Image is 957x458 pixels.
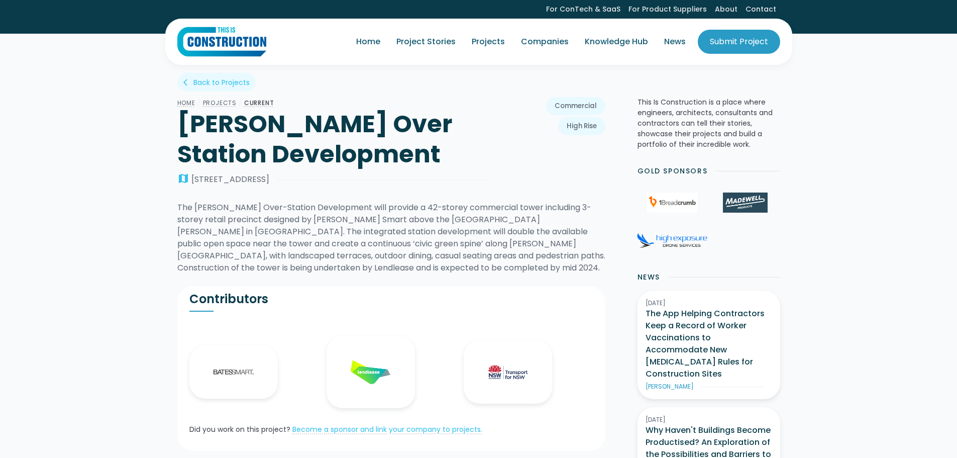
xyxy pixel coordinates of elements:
[646,382,694,391] div: [PERSON_NAME]
[388,28,464,56] a: Project Stories
[710,36,768,48] div: Submit Project
[189,424,290,435] div: Did you work on this project?
[177,73,256,91] a: arrow_back_iosBack to Projects
[203,99,237,107] a: Projects
[191,173,269,186] div: [STREET_ADDRESS]
[546,97,605,115] a: Commercial
[177,27,266,57] a: home
[183,77,191,87] div: arrow_back_ios
[177,99,195,107] a: Home
[348,28,388,56] a: Home
[214,370,254,375] img: Bates Smart
[488,364,528,380] img: Transport for NSW
[195,97,203,109] div: /
[177,173,189,186] div: map
[292,424,482,434] a: Become a sponsor and link your company to projects.
[464,28,513,56] a: Projects
[637,291,780,399] a: [DATE]The App Helping Contractors Keep a Record of Worker Vaccinations to Accommodate New [MEDICA...
[637,97,780,150] p: This Is Construction is a place where engineers, architects, consultants and contractors can tell...
[646,299,772,308] div: [DATE]
[177,202,605,274] div: The [PERSON_NAME] Over-Station Development will provide a 42-storey commercial tower including 3-...
[513,28,577,56] a: Companies
[177,27,266,57] img: This Is Construction Logo
[646,415,772,424] div: [DATE]
[351,360,391,384] img: Lendlease
[656,28,694,56] a: News
[558,117,605,135] a: High Rise
[244,99,274,107] a: CURRENT
[577,28,656,56] a: Knowledge Hub
[637,272,660,283] h2: News
[647,193,697,213] img: 1Breadcrumb
[177,109,486,169] h1: [PERSON_NAME] Over Station Development
[237,97,244,109] div: /
[193,77,250,87] div: Back to Projects
[637,233,707,248] img: High Exposure
[189,292,391,307] h2: Contributors
[637,166,708,176] h2: Gold Sponsors
[698,30,780,54] a: Submit Project
[723,193,767,213] img: Madewell Products
[646,308,772,380] h3: The App Helping Contractors Keep a Record of Worker Vaccinations to Accommodate New [MEDICAL_DATA...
